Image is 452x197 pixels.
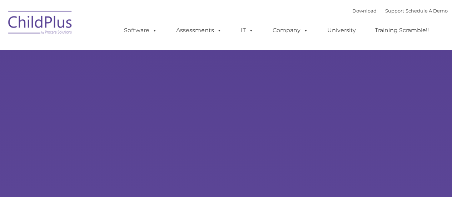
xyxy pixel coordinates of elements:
a: Software [117,23,164,38]
font: | [352,8,448,14]
a: University [320,23,363,38]
a: Company [265,23,316,38]
a: Support [385,8,404,14]
a: Download [352,8,377,14]
a: Schedule A Demo [406,8,448,14]
a: Training Scramble!! [368,23,436,38]
a: Assessments [169,23,229,38]
a: IT [234,23,261,38]
img: ChildPlus by Procare Solutions [5,6,76,41]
